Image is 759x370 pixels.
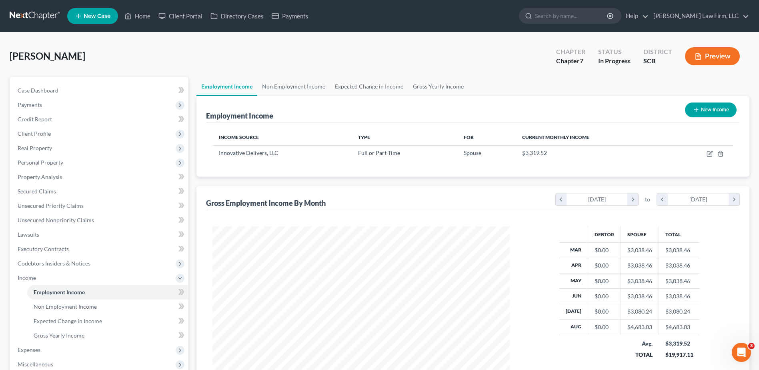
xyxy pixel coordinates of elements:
[10,50,85,62] span: [PERSON_NAME]
[559,243,588,258] th: Mar
[34,303,97,310] span: Non Employment Income
[556,47,585,56] div: Chapter
[580,57,583,64] span: 7
[330,77,408,96] a: Expected Change in Income
[627,323,652,331] div: $4,683.03
[27,300,188,314] a: Non Employment Income
[748,343,755,349] span: 3
[18,274,36,281] span: Income
[206,111,273,121] div: Employment Income
[27,314,188,328] a: Expected Change in Income
[627,193,638,205] i: chevron_right
[659,273,700,288] td: $3,038.46
[659,226,700,242] th: Total
[627,351,653,359] div: TOTAL
[535,8,608,23] input: Search by name...
[659,320,700,335] td: $4,683.03
[120,9,154,23] a: Home
[358,134,370,140] span: Type
[627,277,652,285] div: $3,038.46
[18,346,40,353] span: Expenses
[665,340,693,348] div: $3,319.52
[659,258,700,273] td: $3,038.46
[595,246,614,254] div: $0.00
[358,149,400,156] span: Full or Part Time
[408,77,469,96] a: Gross Yearly Income
[665,351,693,359] div: $19,917.11
[464,134,474,140] span: For
[598,47,631,56] div: Status
[595,261,614,269] div: $0.00
[595,292,614,300] div: $0.00
[559,304,588,319] th: [DATE]
[732,343,751,362] iframe: Intercom live chat
[11,170,188,184] a: Property Analysis
[522,134,589,140] span: Current Monthly Income
[11,112,188,127] a: Credit Report
[685,103,737,117] button: New Income
[627,292,652,300] div: $3,038.46
[11,213,188,227] a: Unsecured Nonpriority Claims
[27,328,188,343] a: Gross Yearly Income
[18,173,62,180] span: Property Analysis
[27,285,188,300] a: Employment Income
[598,56,631,66] div: In Progress
[627,246,652,254] div: $3,038.46
[18,130,51,137] span: Client Profile
[18,202,84,209] span: Unsecured Priority Claims
[559,273,588,288] th: May
[18,145,52,151] span: Real Property
[645,195,650,203] span: to
[588,226,621,242] th: Debtor
[729,193,739,205] i: chevron_right
[257,77,330,96] a: Non Employment Income
[11,227,188,242] a: Lawsuits
[464,149,481,156] span: Spouse
[567,193,628,205] div: [DATE]
[559,289,588,304] th: Jun
[34,332,84,339] span: Gross Yearly Income
[685,47,740,65] button: Preview
[34,318,102,324] span: Expected Change in Income
[18,101,42,108] span: Payments
[84,13,110,19] span: New Case
[621,226,659,242] th: Spouse
[18,231,39,238] span: Lawsuits
[643,47,672,56] div: District
[556,56,585,66] div: Chapter
[18,87,58,94] span: Case Dashboard
[522,149,547,156] span: $3,319.52
[657,193,668,205] i: chevron_left
[219,134,259,140] span: Income Source
[659,289,700,304] td: $3,038.46
[668,193,729,205] div: [DATE]
[268,9,312,23] a: Payments
[11,83,188,98] a: Case Dashboard
[11,242,188,256] a: Executory Contracts
[18,116,52,123] span: Credit Report
[649,9,749,23] a: [PERSON_NAME] Law Firm, LLC
[219,149,278,156] span: Innovative Delivers, LLC
[206,9,268,23] a: Directory Cases
[659,304,700,319] td: $3,080.24
[34,289,85,296] span: Employment Income
[18,159,63,166] span: Personal Property
[154,9,206,23] a: Client Portal
[643,56,672,66] div: SCB
[196,77,257,96] a: Employment Income
[18,245,69,252] span: Executory Contracts
[11,199,188,213] a: Unsecured Priority Claims
[559,258,588,273] th: Apr
[659,243,700,258] td: $3,038.46
[18,188,56,195] span: Secured Claims
[595,308,614,316] div: $0.00
[627,340,653,348] div: Avg.
[206,198,326,208] div: Gross Employment Income By Month
[556,193,567,205] i: chevron_left
[622,9,649,23] a: Help
[595,277,614,285] div: $0.00
[18,361,53,368] span: Miscellaneous
[18,260,90,267] span: Codebtors Insiders & Notices
[18,217,94,223] span: Unsecured Nonpriority Claims
[627,261,652,269] div: $3,038.46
